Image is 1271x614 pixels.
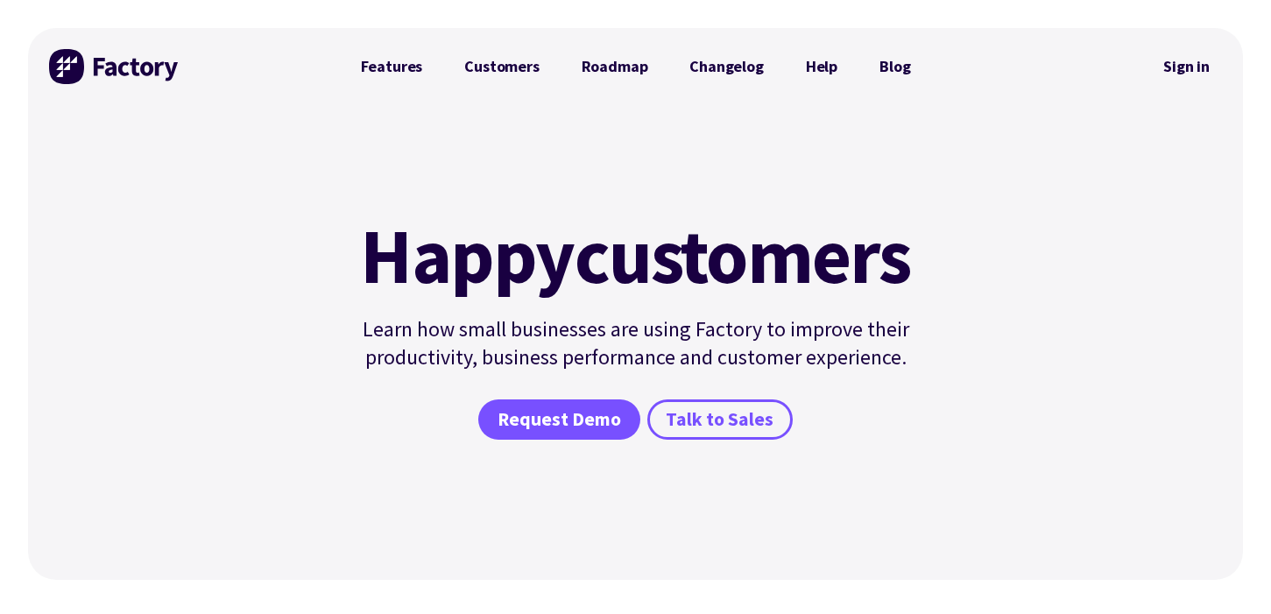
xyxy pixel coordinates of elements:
img: Factory [49,49,180,84]
a: Customers [443,49,560,84]
nav: Secondary Navigation [1151,46,1222,87]
a: Blog [858,49,931,84]
h1: customers [350,217,921,294]
a: Talk to Sales [647,399,793,440]
span: Talk to Sales [666,407,773,433]
a: Features [340,49,444,84]
mark: Happy [360,217,574,294]
a: Help [785,49,858,84]
a: Sign in [1151,46,1222,87]
p: Learn how small businesses are using Factory to improve their productivity, business performance ... [350,315,921,371]
a: Roadmap [561,49,669,84]
a: Changelog [668,49,784,84]
span: Request Demo [498,407,621,433]
a: Request Demo [478,399,639,440]
nav: Primary Navigation [340,49,932,84]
